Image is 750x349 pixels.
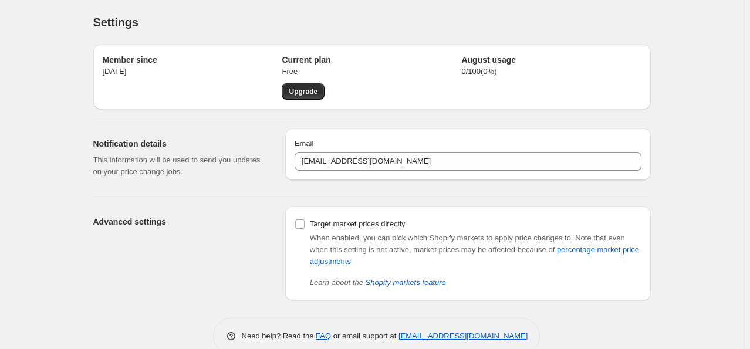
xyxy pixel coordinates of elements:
h2: August usage [461,54,641,66]
span: Need help? Read the [242,331,316,340]
a: [EMAIL_ADDRESS][DOMAIN_NAME] [398,331,528,340]
h2: Current plan [282,54,461,66]
span: Email [295,139,314,148]
span: Note that even when this setting is not active, market prices may be affected because of [310,233,639,266]
a: Shopify markets feature [366,278,446,287]
span: Settings [93,16,138,29]
p: This information will be used to send you updates on your price change jobs. [93,154,266,178]
i: Learn about the [310,278,446,287]
p: Free [282,66,461,77]
h2: Notification details [93,138,266,150]
a: FAQ [316,331,331,340]
span: Target market prices directly [310,219,406,228]
span: or email support at [331,331,398,340]
a: Upgrade [282,83,325,100]
p: [DATE] [103,66,282,77]
span: When enabled, you can pick which Shopify markets to apply price changes to. [310,233,573,242]
span: Upgrade [289,87,317,96]
p: 0 / 100 ( 0 %) [461,66,641,77]
h2: Member since [103,54,282,66]
h2: Advanced settings [93,216,266,228]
